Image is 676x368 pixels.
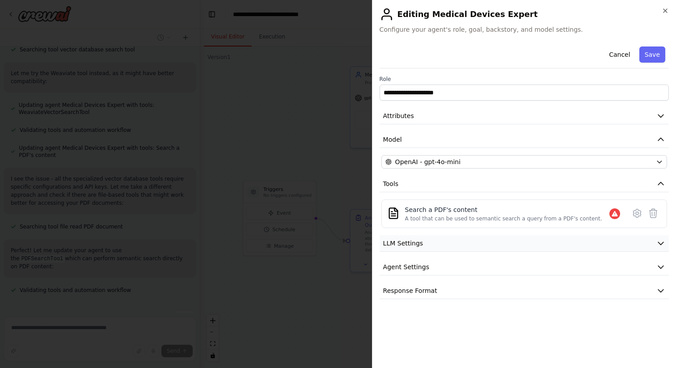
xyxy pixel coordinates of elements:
[383,262,429,271] span: Agent Settings
[380,259,669,275] button: Agent Settings
[383,135,402,144] span: Model
[381,155,667,169] button: OpenAI - gpt-4o-mini
[380,25,669,34] span: Configure your agent's role, goal, backstory, and model settings.
[383,179,399,188] span: Tools
[395,157,461,166] span: OpenAI - gpt-4o-mini
[380,131,669,148] button: Model
[405,205,602,214] div: Search a PDF's content
[380,76,669,83] label: Role
[629,205,645,221] button: Configure tool
[383,239,423,248] span: LLM Settings
[645,205,661,221] button: Delete tool
[380,176,669,192] button: Tools
[405,215,602,222] div: A tool that can be used to semantic search a query from a PDF's content.
[604,47,635,63] button: Cancel
[380,283,669,299] button: Response Format
[387,207,400,220] img: PDFSearchTool
[380,235,669,252] button: LLM Settings
[380,7,669,21] h2: Editing Medical Devices Expert
[380,108,669,124] button: Attributes
[383,111,414,120] span: Attributes
[639,47,665,63] button: Save
[383,286,437,295] span: Response Format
